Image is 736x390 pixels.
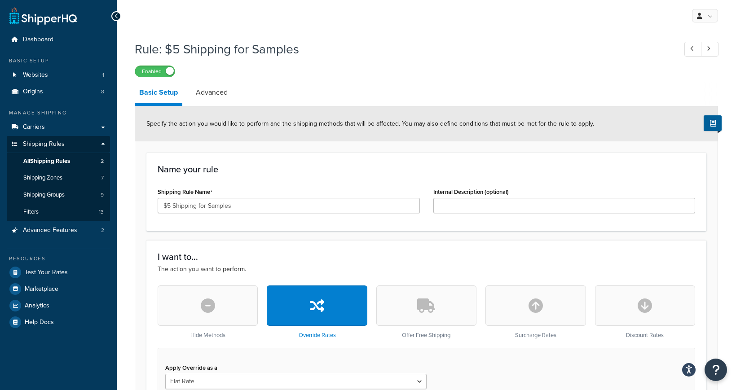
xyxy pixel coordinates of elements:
[158,188,212,196] label: Shipping Rule Name
[23,140,65,148] span: Shipping Rules
[23,36,53,44] span: Dashboard
[23,208,39,216] span: Filters
[7,204,110,220] a: Filters13
[7,31,110,48] a: Dashboard
[7,170,110,186] li: Shipping Zones
[25,319,54,326] span: Help Docs
[7,187,110,203] a: Shipping Groups9
[99,208,104,216] span: 13
[7,136,110,221] li: Shipping Rules
[135,82,182,106] a: Basic Setup
[23,88,43,96] span: Origins
[101,158,104,165] span: 2
[7,83,110,100] a: Origins8
[158,252,695,262] h3: I want to...
[158,285,258,339] div: Hide Methods
[25,285,58,293] span: Marketplace
[7,314,110,330] a: Help Docs
[101,191,104,199] span: 9
[7,222,110,239] a: Advanced Features2
[23,71,48,79] span: Websites
[23,123,45,131] span: Carriers
[23,191,65,199] span: Shipping Groups
[704,115,722,131] button: Show Help Docs
[101,88,104,96] span: 8
[595,285,695,339] div: Discount Rates
[485,285,586,339] div: Surcharge Rates
[191,82,232,103] a: Advanced
[7,153,110,170] a: AllShipping Rules2
[7,187,110,203] li: Shipping Groups
[7,170,110,186] a: Shipping Zones7
[23,158,70,165] span: All Shipping Rules
[7,281,110,297] a: Marketplace
[146,119,594,128] span: Specify the action you would like to perform and the shipping methods that will be affected. You ...
[7,298,110,314] a: Analytics
[7,67,110,83] a: Websites1
[705,359,727,381] button: Open Resource Center
[23,227,77,234] span: Advanced Features
[7,119,110,136] a: Carriers
[7,222,110,239] li: Advanced Features
[158,264,695,274] p: The action you want to perform.
[7,83,110,100] li: Origins
[135,66,175,77] label: Enabled
[376,285,476,339] div: Offer Free Shipping
[25,269,68,276] span: Test Your Rates
[433,188,509,195] label: Internal Description (optional)
[25,302,49,310] span: Analytics
[7,109,110,117] div: Manage Shipping
[701,42,718,57] a: Next Record
[7,264,110,280] a: Test Your Rates
[7,67,110,83] li: Websites
[267,285,367,339] div: Override Rates
[101,174,104,182] span: 7
[7,136,110,153] a: Shipping Rules
[23,174,62,182] span: Shipping Zones
[684,42,702,57] a: Previous Record
[7,204,110,220] li: Filters
[165,364,217,371] label: Apply Override as a
[101,227,104,234] span: 2
[135,40,668,58] h1: Rule: $5 Shipping for Samples
[7,255,110,263] div: Resources
[102,71,104,79] span: 1
[158,164,695,174] h3: Name your rule
[7,57,110,65] div: Basic Setup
